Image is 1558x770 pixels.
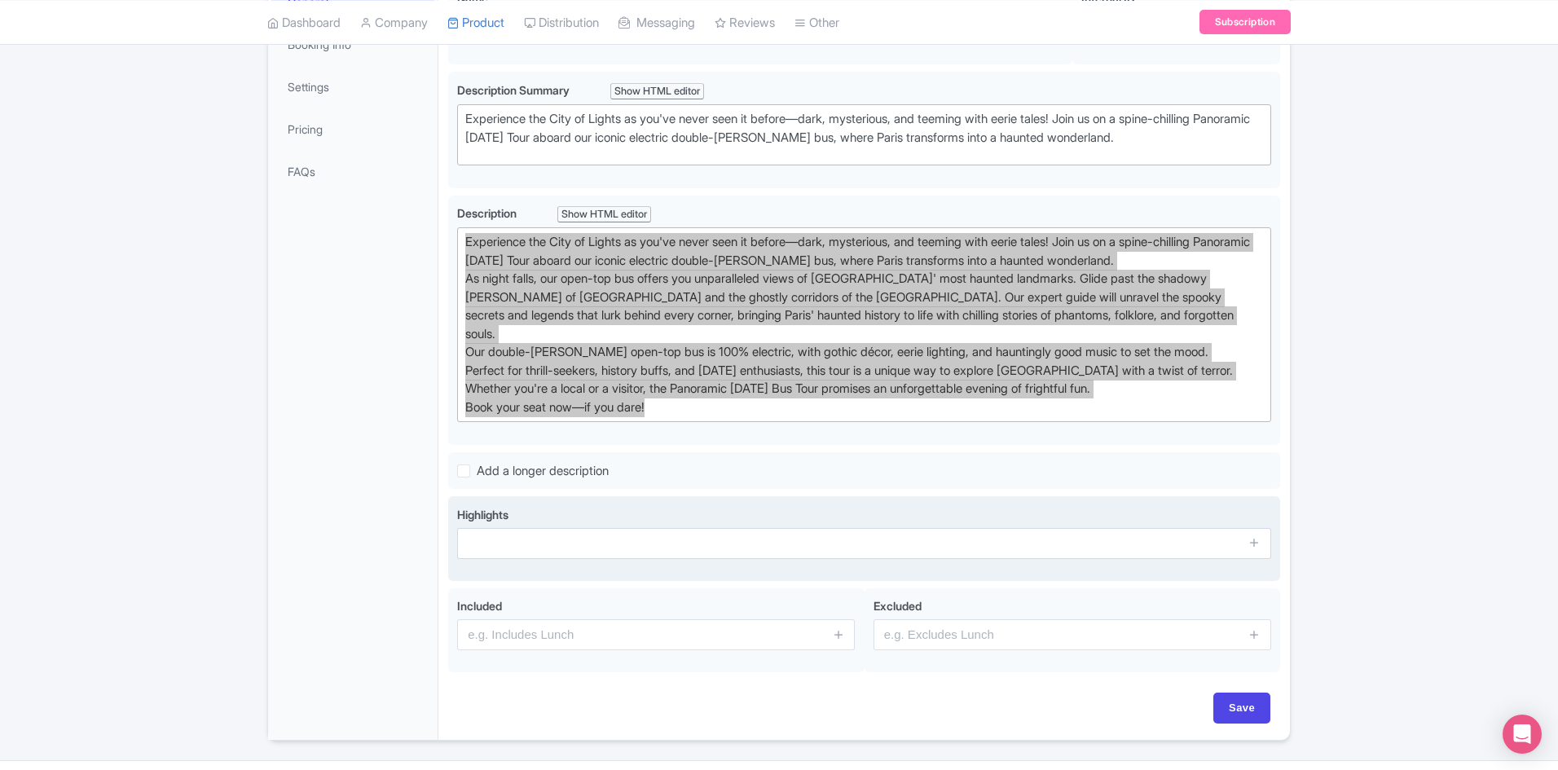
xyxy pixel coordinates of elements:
[271,26,434,63] a: Booking Info
[457,619,855,650] input: e.g. Includes Lunch
[1503,715,1542,754] div: Open Intercom Messenger
[457,508,508,521] span: Highlights
[465,233,1263,416] div: Experience the City of Lights as you've never seen it before—dark, mysterious, and teeming with e...
[1213,693,1270,724] input: Save
[457,206,517,220] span: Description
[610,83,704,100] div: Show HTML editor
[874,619,1271,650] input: e.g. Excludes Lunch
[477,463,609,478] span: Add a longer description
[271,111,434,147] a: Pricing
[557,206,651,223] div: Show HTML editor
[271,153,434,190] a: FAQs
[457,599,502,613] span: Included
[465,110,1263,147] div: Experience the City of Lights as you've never seen it before—dark, mysterious, and teeming with e...
[874,599,922,613] span: Excluded
[271,68,434,105] a: Settings
[1199,10,1291,34] a: Subscription
[457,83,570,97] span: Description Summary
